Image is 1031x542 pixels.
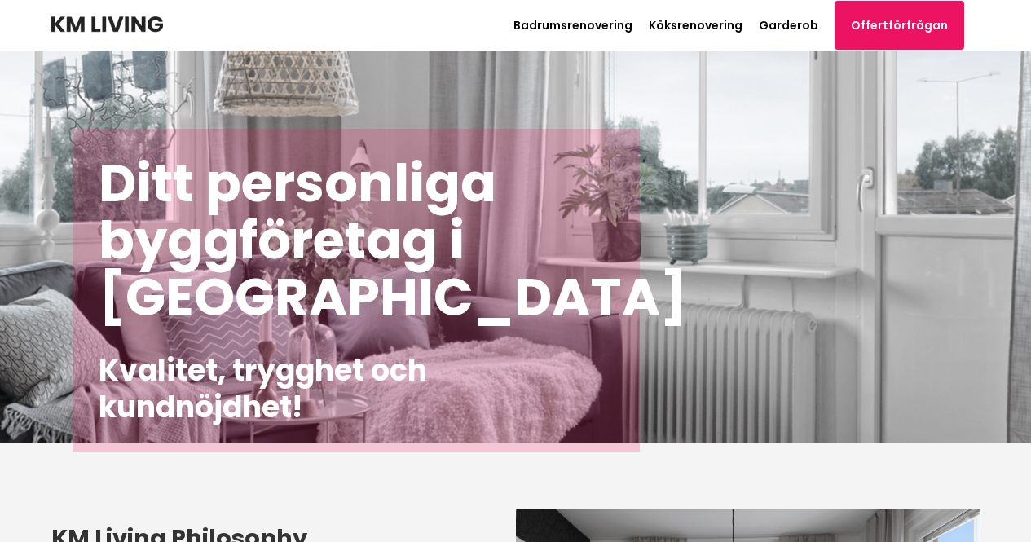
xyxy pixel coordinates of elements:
[759,17,818,33] a: Garderob
[513,17,632,33] a: Badrumsrenovering
[51,16,163,33] img: KM Living
[649,17,742,33] a: Köksrenovering
[835,1,964,50] a: Offertförfrågan
[99,352,615,425] h2: Kvalitet, trygghet och kundnöjdhet!
[99,155,615,326] h1: Ditt personliga byggföretag i [GEOGRAPHIC_DATA]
